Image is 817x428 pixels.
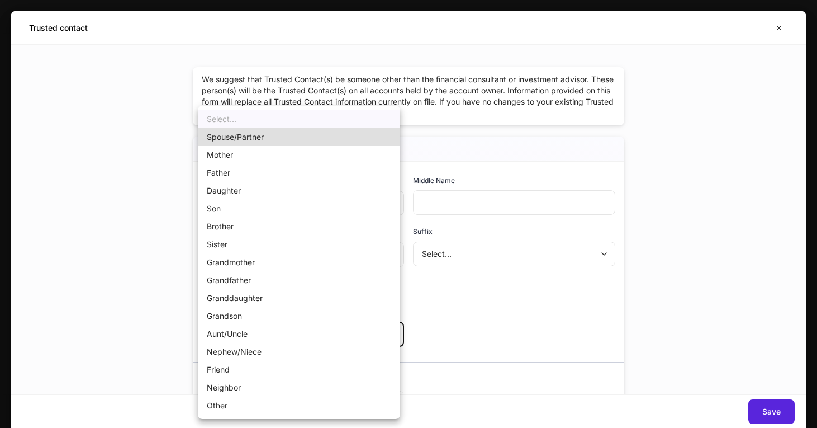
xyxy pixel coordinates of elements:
[198,379,400,397] li: Neighbor
[198,253,400,271] li: Grandmother
[198,200,400,218] li: Son
[198,218,400,236] li: Brother
[198,236,400,253] li: Sister
[198,271,400,289] li: Grandfather
[198,361,400,379] li: Friend
[198,164,400,182] li: Father
[198,325,400,343] li: Aunt/Uncle
[198,128,400,146] li: Spouse/Partner
[198,397,400,415] li: Other
[198,289,400,307] li: Granddaughter
[198,146,400,164] li: Mother
[198,182,400,200] li: Daughter
[198,307,400,325] li: Grandson
[198,343,400,361] li: Nephew/Niece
